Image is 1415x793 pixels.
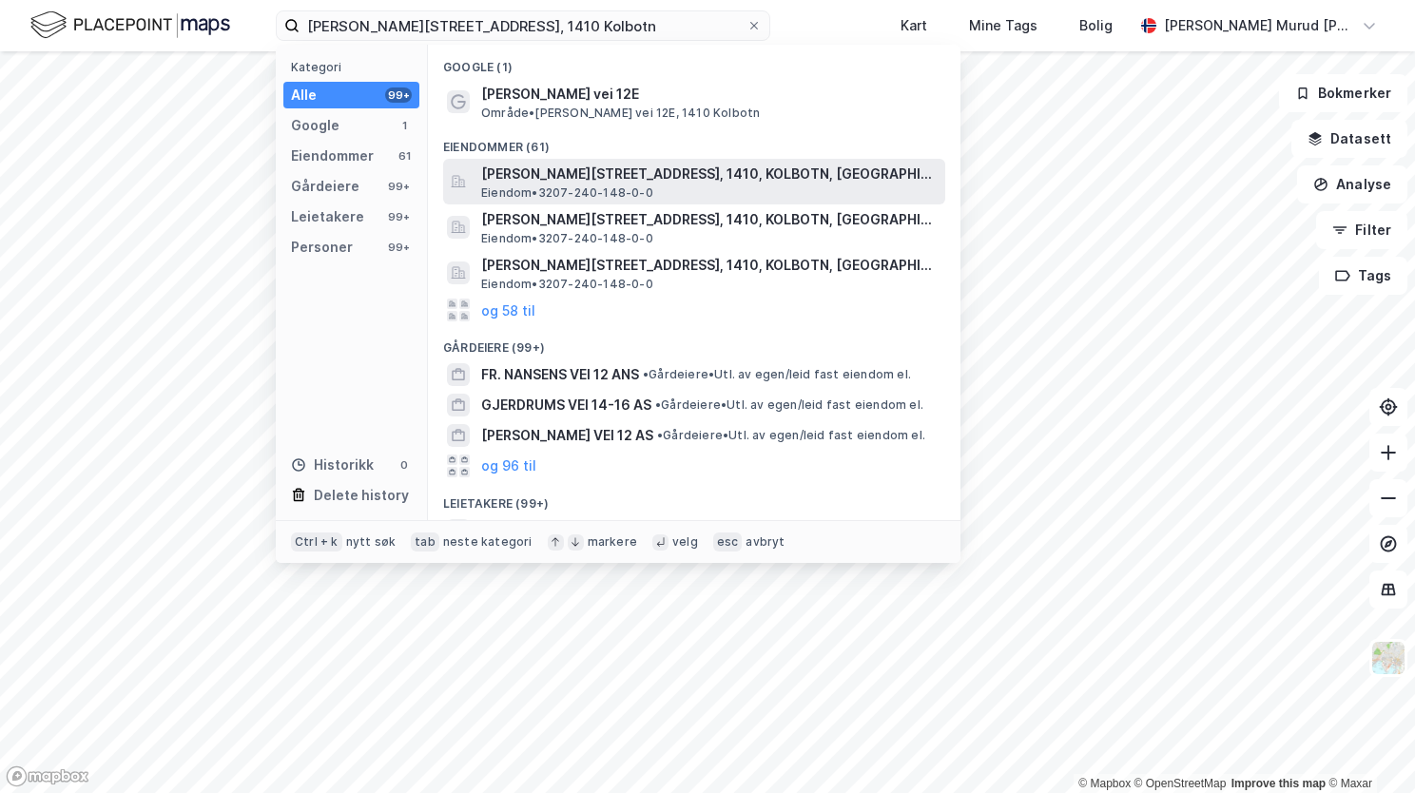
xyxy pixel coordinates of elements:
[655,397,661,412] span: •
[397,148,412,164] div: 61
[385,209,412,224] div: 99+
[1316,211,1407,249] button: Filter
[397,457,412,473] div: 0
[385,179,412,194] div: 99+
[1297,165,1407,203] button: Analyse
[1164,14,1354,37] div: [PERSON_NAME] Murud [PERSON_NAME]
[346,534,397,550] div: nytt søk
[481,299,535,321] button: og 58 til
[385,87,412,103] div: 99+
[385,240,412,255] div: 99+
[291,114,339,137] div: Google
[411,532,439,551] div: tab
[713,532,743,551] div: esc
[291,454,374,476] div: Historikk
[428,45,960,79] div: Google (1)
[588,534,637,550] div: markere
[643,367,911,382] span: Gårdeiere • Utl. av egen/leid fast eiendom el.
[1078,777,1131,790] a: Mapbox
[428,125,960,159] div: Eiendommer (61)
[428,325,960,359] div: Gårdeiere (99+)
[481,455,536,477] button: og 96 til
[1079,14,1113,37] div: Bolig
[291,145,374,167] div: Eiendommer
[481,424,653,447] span: [PERSON_NAME] VEI 12 AS
[481,231,653,246] span: Eiendom • 3207-240-148-0-0
[672,534,698,550] div: velg
[481,277,653,292] span: Eiendom • 3207-240-148-0-0
[1370,640,1406,676] img: Z
[481,83,938,106] span: [PERSON_NAME] vei 12E
[1320,702,1415,793] iframe: Chat Widget
[30,9,230,42] img: logo.f888ab2527a4732fd821a326f86c7f29.svg
[291,532,342,551] div: Ctrl + k
[1319,257,1407,295] button: Tags
[291,205,364,228] div: Leietakere
[481,163,938,185] span: [PERSON_NAME][STREET_ADDRESS], 1410, KOLBOTN, [GEOGRAPHIC_DATA]
[1279,74,1407,112] button: Bokmerker
[291,236,353,259] div: Personer
[746,534,785,550] div: avbryt
[969,14,1037,37] div: Mine Tags
[6,765,89,787] a: Mapbox homepage
[481,208,938,231] span: [PERSON_NAME][STREET_ADDRESS], 1410, KOLBOTN, [GEOGRAPHIC_DATA]
[643,367,649,381] span: •
[428,481,960,515] div: Leietakere (99+)
[314,484,409,507] div: Delete history
[291,84,317,106] div: Alle
[1134,777,1227,790] a: OpenStreetMap
[657,428,925,443] span: Gårdeiere • Utl. av egen/leid fast eiendom el.
[481,106,760,121] span: Område • [PERSON_NAME] vei 12E, 1410 Kolbotn
[481,185,653,201] span: Eiendom • 3207-240-148-0-0
[655,397,923,413] span: Gårdeiere • Utl. av egen/leid fast eiendom el.
[443,534,533,550] div: neste kategori
[481,394,651,416] span: GJERDRUMS VEI 14-16 AS
[1231,777,1326,790] a: Improve this map
[300,11,746,40] input: Søk på adresse, matrikkel, gårdeiere, leietakere eller personer
[397,118,412,133] div: 1
[291,60,419,74] div: Kategori
[481,363,639,386] span: FR. NANSENS VEI 12 ANS
[901,14,927,37] div: Kart
[657,428,663,442] span: •
[291,175,359,198] div: Gårdeiere
[1291,120,1407,158] button: Datasett
[481,254,938,277] span: [PERSON_NAME][STREET_ADDRESS], 1410, KOLBOTN, [GEOGRAPHIC_DATA]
